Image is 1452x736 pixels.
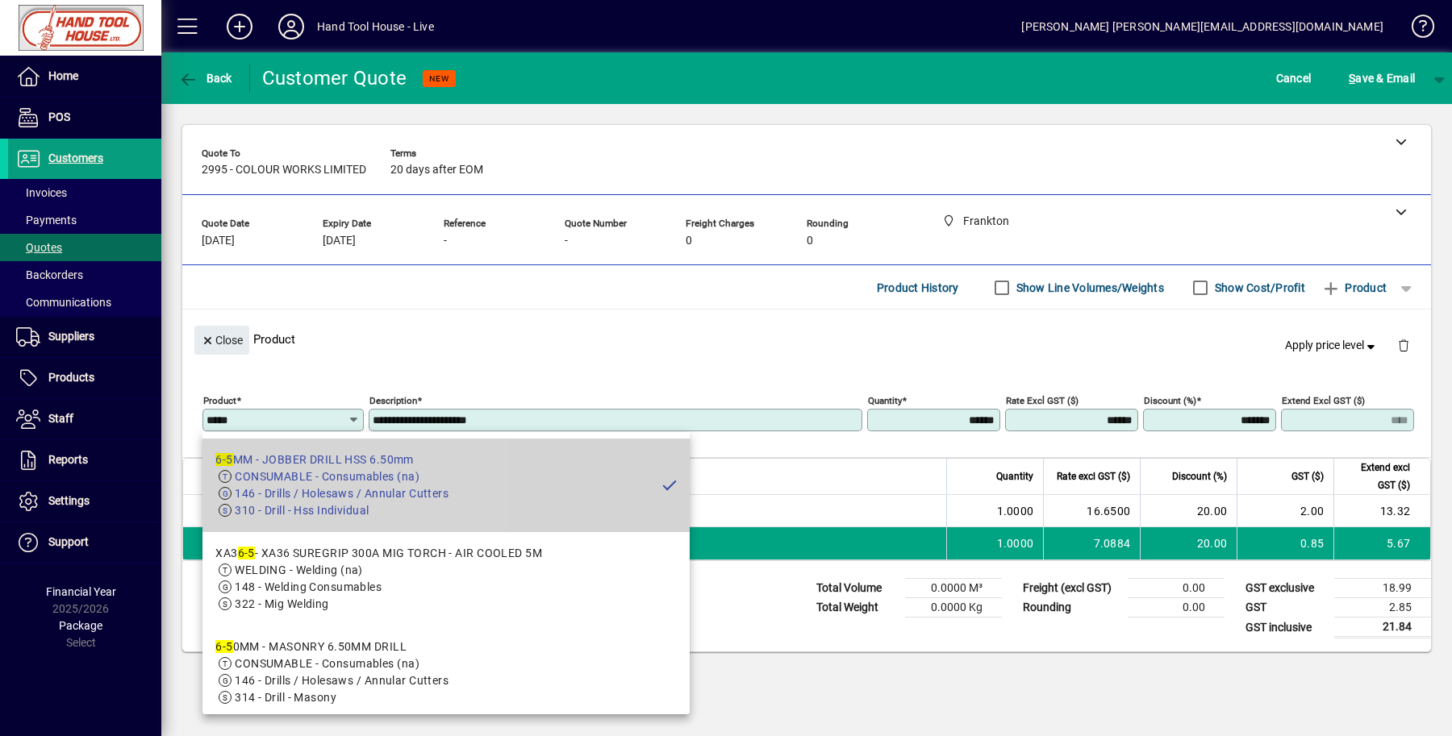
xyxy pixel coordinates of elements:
[8,98,161,138] a: POS
[8,206,161,234] a: Payments
[48,110,70,123] span: POS
[161,64,250,93] app-page-header-button: Back
[265,12,317,41] button: Profile
[565,235,568,247] span: -
[8,261,161,289] a: Backorders
[244,503,312,519] div: 2200-6-50CS
[1128,579,1225,598] td: 0.00
[327,534,345,552] span: Frankton
[1144,395,1196,406] mat-label: Discount (%)
[1334,598,1431,617] td: 2.85
[194,326,249,355] button: Close
[8,481,161,522] a: Settings
[1276,65,1312,91] span: Cancel
[182,310,1431,368] div: Product
[48,412,73,425] span: Staff
[1384,338,1423,352] app-page-header-button: Delete
[48,494,90,507] span: Settings
[48,453,88,466] span: Reports
[1349,65,1415,91] span: ave & Email
[16,268,83,281] span: Backorders
[808,579,905,598] td: Total Volume
[202,235,235,247] span: [DATE]
[905,579,1002,598] td: 0.0000 M³
[1282,395,1365,406] mat-label: Extend excl GST ($)
[174,64,236,93] button: Back
[8,522,161,563] a: Support
[16,296,111,309] span: Communications
[1349,72,1355,85] span: S
[807,235,813,247] span: 0
[8,399,161,439] a: Staff
[16,214,77,227] span: Payments
[877,275,959,301] span: Product History
[1291,468,1324,485] span: GST ($)
[178,72,232,85] span: Back
[1006,395,1079,406] mat-label: Rate excl GST ($)
[46,585,116,598] span: Financial Year
[1015,598,1128,617] td: Rounding
[8,317,161,357] a: Suppliers
[8,179,161,206] a: Invoices
[8,56,161,97] a: Home
[1021,14,1383,40] div: [PERSON_NAME] [PERSON_NAME][EMAIL_ADDRESS][DOMAIN_NAME]
[8,358,161,398] a: Products
[16,186,67,199] span: Invoices
[262,65,407,91] div: Customer Quote
[327,502,345,520] span: Frankton
[1128,598,1225,617] td: 0.00
[203,395,236,406] mat-label: Product
[48,330,94,343] span: Suppliers
[394,535,542,551] span: JOBBER DRILL HSS 6.60mm
[16,241,62,254] span: Quotes
[1212,280,1305,296] label: Show Cost/Profit
[1333,527,1430,559] td: 5.67
[323,235,356,247] span: [DATE]
[48,69,78,82] span: Home
[394,468,443,485] span: Description
[868,395,902,406] mat-label: Quantity
[1285,337,1379,354] span: Apply price level
[190,332,253,347] app-page-header-button: Close
[244,468,264,485] span: Item
[1400,3,1432,56] a: Knowledge Base
[48,371,94,384] span: Products
[214,12,265,41] button: Add
[59,619,102,632] span: Package
[1272,64,1316,93] button: Cancel
[202,164,366,177] span: 2995 - COLOUR WORKS LIMITED
[444,235,447,247] span: -
[686,235,692,247] span: 0
[997,503,1034,519] span: 1.0000
[1333,495,1430,527] td: 13.32
[1321,275,1387,301] span: Product
[1313,273,1395,302] button: Product
[390,164,483,177] span: 20 days after EOM
[1237,579,1334,598] td: GST exclusive
[48,535,89,548] span: Support
[1237,598,1334,617] td: GST
[1334,579,1431,598] td: 18.99
[1054,503,1130,519] div: 16.6500
[997,535,1034,551] span: 1.0000
[1140,495,1237,527] td: 20.00
[1237,495,1333,527] td: 2.00
[1344,459,1410,494] span: Extend excl GST ($)
[1054,535,1130,551] div: 7.0884
[429,73,449,84] span: NEW
[369,395,417,406] mat-label: Description
[317,14,434,40] div: Hand Tool House - Live
[1279,331,1385,360] button: Apply price level
[1057,468,1130,485] span: Rate excl GST ($)
[48,152,103,164] span: Customers
[1384,326,1423,364] button: Delete
[808,598,905,617] td: Total Weight
[996,468,1033,485] span: Quantity
[8,440,161,480] a: Reports
[1172,468,1227,485] span: Discount (%)
[1334,617,1431,638] td: 21.84
[1015,579,1128,598] td: Freight (excl GST)
[905,598,1002,617] td: 0.0000 Kg
[870,273,966,302] button: Product History
[244,535,281,551] div: 6-6MM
